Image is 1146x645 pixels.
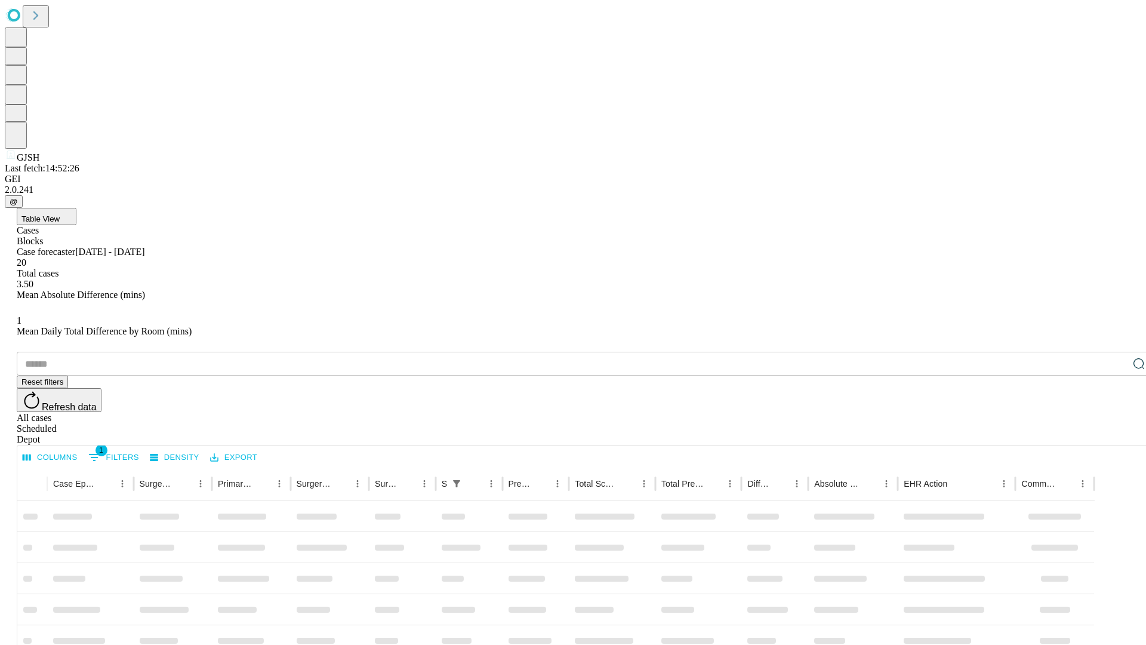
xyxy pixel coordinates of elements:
button: Sort [619,475,636,492]
button: Menu [549,475,566,492]
div: Surgery Date [375,479,398,489]
div: Absolute Difference [814,479,860,489]
button: Menu [349,475,366,492]
span: [DATE] - [DATE] [75,247,144,257]
div: 2.0.241 [5,185,1141,195]
div: Predicted In Room Duration [509,479,532,489]
button: Sort [948,475,965,492]
button: Sort [532,475,549,492]
button: Sort [466,475,483,492]
div: Total Scheduled Duration [575,479,618,489]
button: Menu [788,475,805,492]
button: Menu [192,475,209,492]
span: Last fetch: 14:52:26 [5,163,79,173]
span: Case forecaster [17,247,75,257]
span: Mean Absolute Difference (mins) [17,290,145,300]
div: GEI [5,174,1141,185]
div: Comments [1021,479,1056,489]
div: Scheduled In Room Duration [442,479,447,489]
button: Refresh data [17,388,101,412]
button: Show filters [448,475,465,492]
div: Primary Service [218,479,252,489]
button: Menu [483,475,500,492]
span: GJSH [17,152,39,162]
div: Total Predicted Duration [661,479,704,489]
button: Show filters [85,448,142,467]
button: Table View [17,208,76,225]
button: Density [147,449,202,467]
button: Sort [175,475,192,492]
button: Sort [1058,475,1074,492]
button: Menu [416,475,433,492]
span: Mean Daily Total Difference by Room (mins) [17,326,192,336]
button: Sort [254,475,271,492]
div: EHR Action [904,479,947,489]
div: Surgery Name [297,479,331,489]
span: Refresh data [42,402,97,412]
button: Sort [861,475,878,492]
button: Sort [97,475,114,492]
div: Difference [747,479,771,489]
span: Table View [21,214,60,223]
button: Menu [636,475,652,492]
span: @ [10,197,18,206]
button: Export [207,449,260,467]
button: Menu [271,475,288,492]
button: Menu [722,475,738,492]
span: Reset filters [21,377,63,386]
button: Select columns [20,449,81,467]
button: Menu [114,475,131,492]
button: Sort [399,475,416,492]
div: Case Epic Id [53,479,96,489]
span: 20 [17,257,26,268]
button: Sort [772,475,788,492]
div: 1 active filter [448,475,465,492]
span: 3.50 [17,279,33,289]
button: Menu [996,475,1012,492]
button: Sort [705,475,722,492]
span: Total cases [17,268,58,278]
button: Menu [878,475,895,492]
span: 1 [17,315,21,325]
button: Sort [332,475,349,492]
button: @ [5,195,23,208]
button: Reset filters [17,376,68,388]
button: Menu [1074,475,1091,492]
div: Surgeon Name [140,479,174,489]
span: 1 [95,444,107,456]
